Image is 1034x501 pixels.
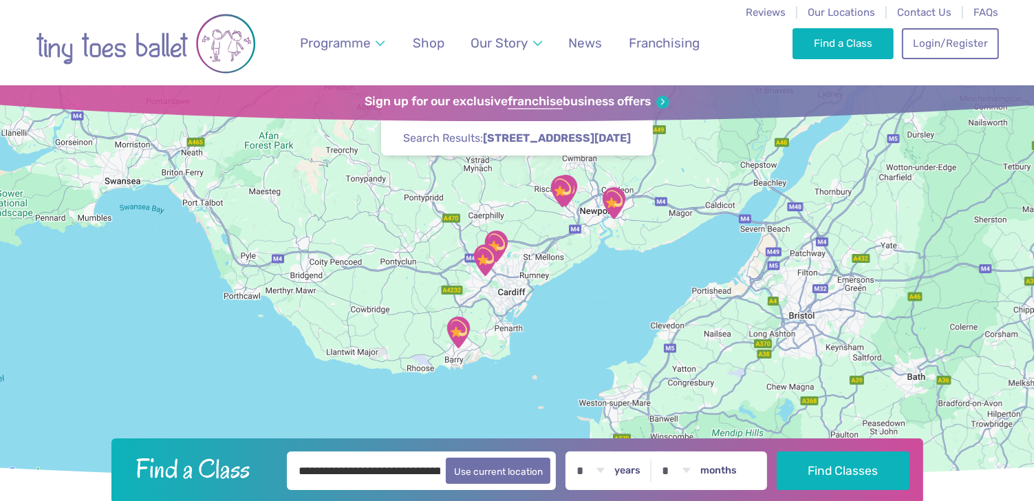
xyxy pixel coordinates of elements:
a: Contact Us [897,6,951,19]
a: FAQs [974,6,999,19]
a: Find a Class [793,28,894,58]
button: Find Classes [777,451,909,490]
div: Rhiwderin Village Hall [545,174,579,209]
a: Programme [293,27,391,59]
h2: Find a Class [125,451,277,486]
label: years [614,465,640,477]
div: Llandaff North and Gabalfa Hub [468,243,502,277]
a: Login/Register [902,28,998,58]
div: 1Gym Newport [596,186,631,220]
div: Tydu Community Hall [548,173,583,208]
a: Franchising [622,27,706,59]
a: Open this area in Google Maps (opens a new window) [3,465,49,482]
a: News [562,27,609,59]
label: months [700,465,737,477]
img: Google [3,465,49,482]
a: Sign up for our exclusivefranchisebusiness offers [365,94,669,109]
span: News [568,35,602,51]
div: Maes Y Coed Community Centre [479,229,513,264]
div: Cemetery Approach Community Centre [441,315,475,350]
img: tiny toes ballet [36,9,256,78]
strong: [STREET_ADDRESS][DATE] [483,131,631,145]
button: Use current location [446,458,551,484]
a: Reviews [746,6,786,19]
span: Our Story [471,35,528,51]
strong: franchise [508,94,563,109]
span: Programme [300,35,371,51]
a: Our Story [464,27,548,59]
a: Our Locations [808,6,875,19]
span: Shop [413,35,444,51]
a: Shop [406,27,451,59]
span: Franchising [629,35,700,51]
